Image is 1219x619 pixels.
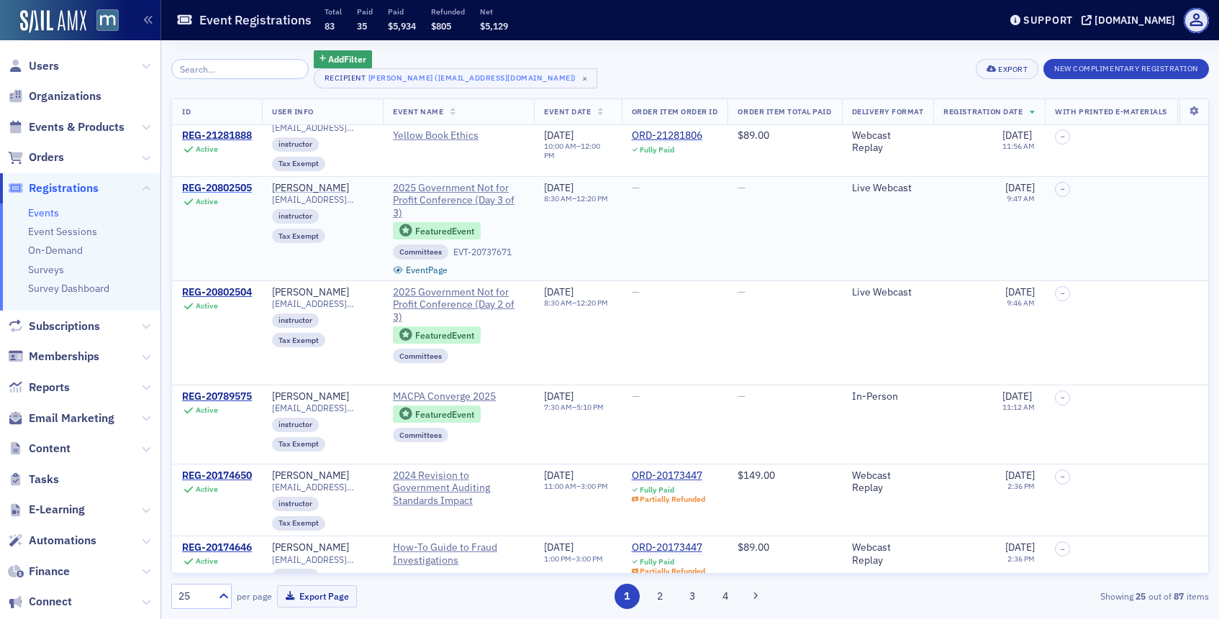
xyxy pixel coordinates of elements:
[1095,14,1175,27] div: [DOMAIN_NAME]
[272,482,373,492] span: [EMAIL_ADDRESS][DOMAIN_NAME]
[272,437,325,451] div: Tax Exempt
[544,402,572,412] time: 7:30 AM
[8,380,70,395] a: Reports
[8,150,64,165] a: Orders
[199,12,312,29] h1: Event Registrations
[272,418,319,432] div: instructor
[544,181,574,194] span: [DATE]
[8,58,59,74] a: Users
[393,129,524,142] span: Yellow Book Ethics
[182,469,252,482] a: REG-20174650
[28,282,109,295] a: Survey Dashboard
[632,541,706,554] div: ORD-20173447
[182,390,252,403] div: REG-20789575
[393,286,524,324] a: 2025 Government Not for Profit Conference (Day 2 of 3)
[544,129,574,142] span: [DATE]
[388,20,416,32] span: $5,934
[272,209,319,224] div: instructor
[182,106,191,116] span: ID
[29,150,64,165] span: Orders
[8,564,70,579] a: Finance
[29,594,72,610] span: Connect
[357,6,373,17] p: Paid
[544,298,572,308] time: 8:30 AM
[393,428,448,442] div: Committees
[544,193,572,203] time: 8:30 AM
[272,122,373,133] span: [EMAIL_ADDRESS][DOMAIN_NAME]
[272,298,373,309] span: [EMAIL_ADDRESS][DOMAIN_NAME]
[28,206,59,219] a: Events
[272,194,373,205] span: [EMAIL_ADDRESS][DOMAIN_NAME]
[1002,390,1032,403] span: [DATE]
[182,182,252,195] a: REG-20802505
[272,403,373,413] span: [EMAIL_ADDRESS][DOMAIN_NAME]
[29,533,96,549] span: Automations
[852,106,924,116] span: Delivery Format
[29,318,100,334] span: Subscriptions
[579,72,592,85] span: ×
[393,541,524,567] a: How-To Guide to Fraud Investigations
[8,502,85,518] a: E-Learning
[1005,541,1035,554] span: [DATE]
[328,52,366,65] span: Add Filter
[178,589,210,604] div: 25
[237,590,272,602] label: per page
[182,541,252,554] a: REG-20174646
[196,301,218,311] div: Active
[325,6,342,17] p: Total
[272,286,349,299] a: [PERSON_NAME]
[1043,61,1209,74] a: New Complimentary Registration
[738,390,746,403] span: —
[640,145,674,155] div: Fully Paid
[272,390,349,403] div: [PERSON_NAME]
[272,137,319,152] div: instructor
[29,349,99,364] span: Memberships
[393,469,524,508] a: 2024 Revision to Government Auditing Standards Impact
[1002,141,1035,151] time: 11:56 AM
[576,193,608,203] time: 12:20 PM
[680,584,705,609] button: 3
[393,390,524,403] a: MACPA Converge 2025
[852,286,924,299] div: Live Webcast
[393,244,448,259] div: Committees
[277,585,357,607] button: Export Page
[640,485,674,495] div: Fully Paid
[1007,193,1035,203] time: 9:47 AM
[1061,545,1065,554] span: –
[480,20,508,32] span: $5,129
[196,556,218,566] div: Active
[28,263,64,276] a: Surveys
[272,157,325,171] div: Tax Exempt
[29,380,70,395] span: Reports
[182,129,252,142] a: REG-21281888
[1043,59,1209,79] button: New Complimentary Registration
[712,584,738,609] button: 4
[393,106,443,116] span: Event Name
[738,181,746,194] span: —
[272,541,349,554] a: [PERSON_NAME]
[544,481,576,491] time: 11:00 AM
[873,590,1209,602] div: Showing out of items
[8,119,124,135] a: Events & Products
[272,182,349,195] a: [PERSON_NAME]
[976,59,1038,79] button: Export
[1172,590,1187,602] strong: 87
[29,472,59,487] span: Tasks
[544,285,574,298] span: [DATE]
[738,541,769,554] span: $89.00
[393,349,448,363] div: Committees
[20,10,86,33] img: SailAMX
[998,65,1028,73] div: Export
[1007,298,1035,308] time: 9:46 AM
[368,70,576,85] div: [PERSON_NAME] ([EMAIL_ADDRESS][DOMAIN_NAME])
[393,265,448,275] a: EventPage
[272,554,373,565] span: [EMAIL_ADDRESS][DOMAIN_NAME]
[29,411,114,426] span: Email Marketing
